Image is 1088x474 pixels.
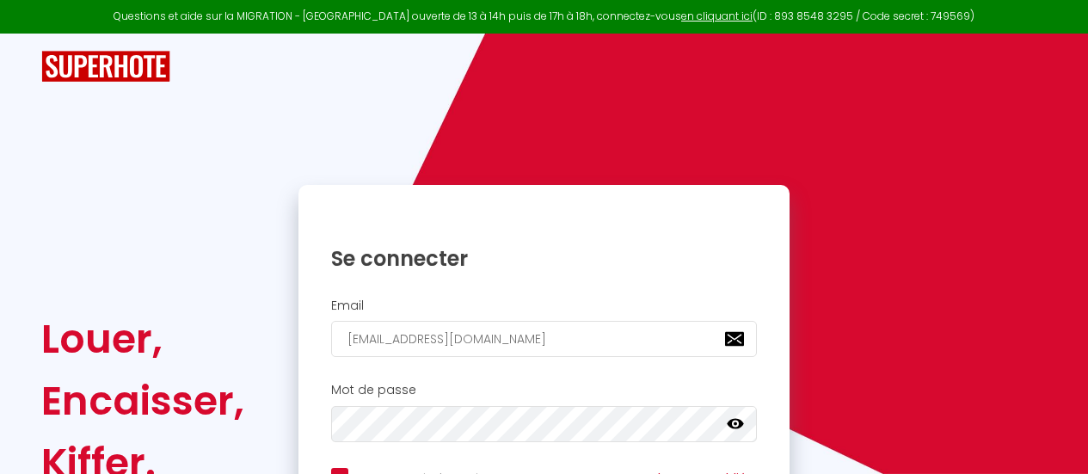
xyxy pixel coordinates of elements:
div: Encaisser, [41,370,244,432]
h2: Mot de passe [331,383,758,397]
img: SuperHote logo [41,51,170,83]
iframe: LiveChat chat widget [1016,402,1088,474]
h2: Email [331,299,758,313]
h1: Se connecter [331,245,758,272]
a: en cliquant ici [681,9,753,23]
input: Ton Email [331,321,758,357]
div: Louer, [41,308,244,370]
